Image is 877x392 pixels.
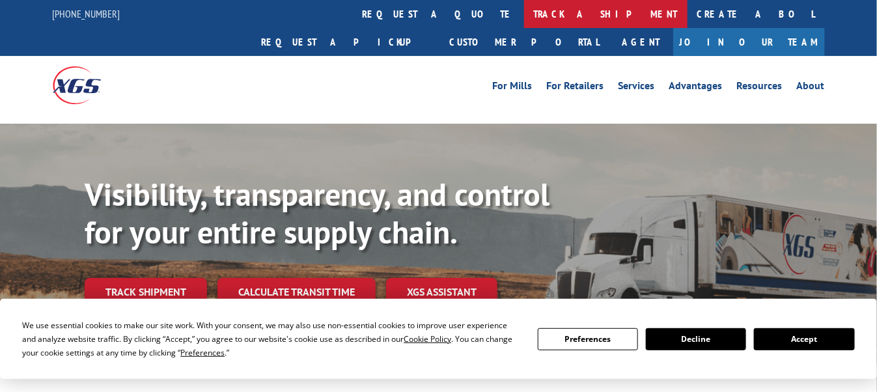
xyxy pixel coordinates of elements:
[797,81,825,95] a: About
[252,28,440,56] a: Request a pickup
[609,28,673,56] a: Agent
[646,328,746,350] button: Decline
[53,7,120,20] a: [PHONE_NUMBER]
[22,318,522,359] div: We use essential cookies to make our site work. With your consent, we may also use non-essential ...
[669,81,723,95] a: Advantages
[737,81,783,95] a: Resources
[85,278,207,305] a: Track shipment
[180,347,225,358] span: Preferences
[440,28,609,56] a: Customer Portal
[673,28,825,56] a: Join Our Team
[547,81,604,95] a: For Retailers
[404,333,451,344] span: Cookie Policy
[85,174,550,252] b: Visibility, transparency, and control for your entire supply chain.
[754,328,854,350] button: Accept
[538,328,638,350] button: Preferences
[386,278,497,306] a: XGS ASSISTANT
[217,278,376,306] a: Calculate transit time
[493,81,533,95] a: For Mills
[619,81,655,95] a: Services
